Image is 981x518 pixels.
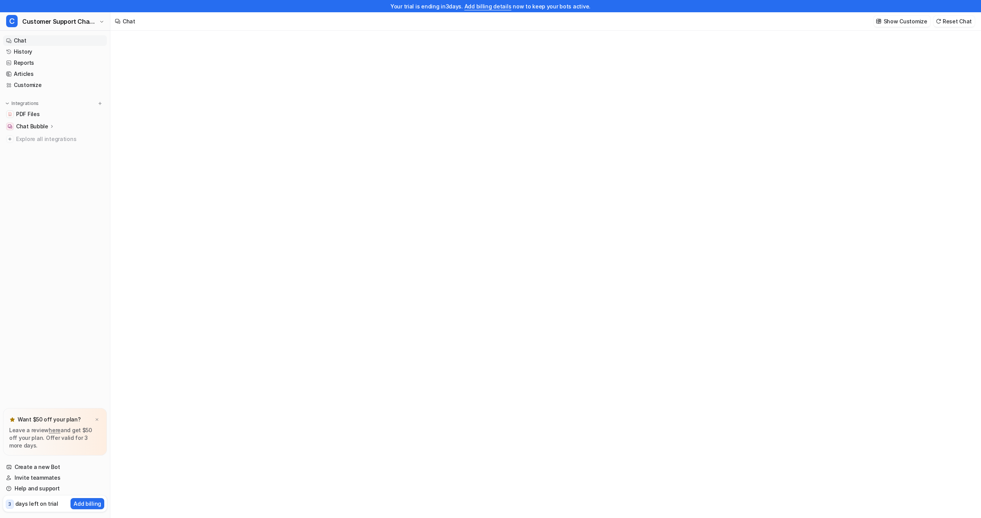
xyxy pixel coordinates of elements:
[5,101,10,106] img: expand menu
[3,80,107,90] a: Customize
[464,3,512,10] a: Add billing details
[936,18,941,24] img: reset
[3,69,107,79] a: Articles
[3,57,107,68] a: Reports
[3,472,107,483] a: Invite teammates
[3,35,107,46] a: Chat
[3,46,107,57] a: History
[9,426,101,449] p: Leave a review and get $50 off your plan. Offer valid for 3 more days.
[3,462,107,472] a: Create a new Bot
[874,16,930,27] button: Show Customize
[97,101,103,106] img: menu_add.svg
[3,109,107,120] a: PDF FilesPDF Files
[3,100,41,107] button: Integrations
[8,501,11,508] p: 3
[49,427,61,433] a: here
[16,133,104,145] span: Explore all integrations
[876,18,881,24] img: customize
[16,123,48,130] p: Chat Bubble
[22,16,97,27] span: Customer Support Chatbot
[6,135,14,143] img: explore all integrations
[6,15,18,27] span: C
[18,416,81,423] p: Want $50 off your plan?
[9,416,15,423] img: star
[16,110,39,118] span: PDF Files
[8,112,12,116] img: PDF Files
[15,500,58,508] p: days left on trial
[884,17,927,25] p: Show Customize
[74,500,101,508] p: Add billing
[11,100,39,107] p: Integrations
[8,124,12,129] img: Chat Bubble
[95,417,99,422] img: x
[933,16,975,27] button: Reset Chat
[71,498,104,509] button: Add billing
[3,134,107,144] a: Explore all integrations
[3,483,107,494] a: Help and support
[123,17,135,25] div: Chat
